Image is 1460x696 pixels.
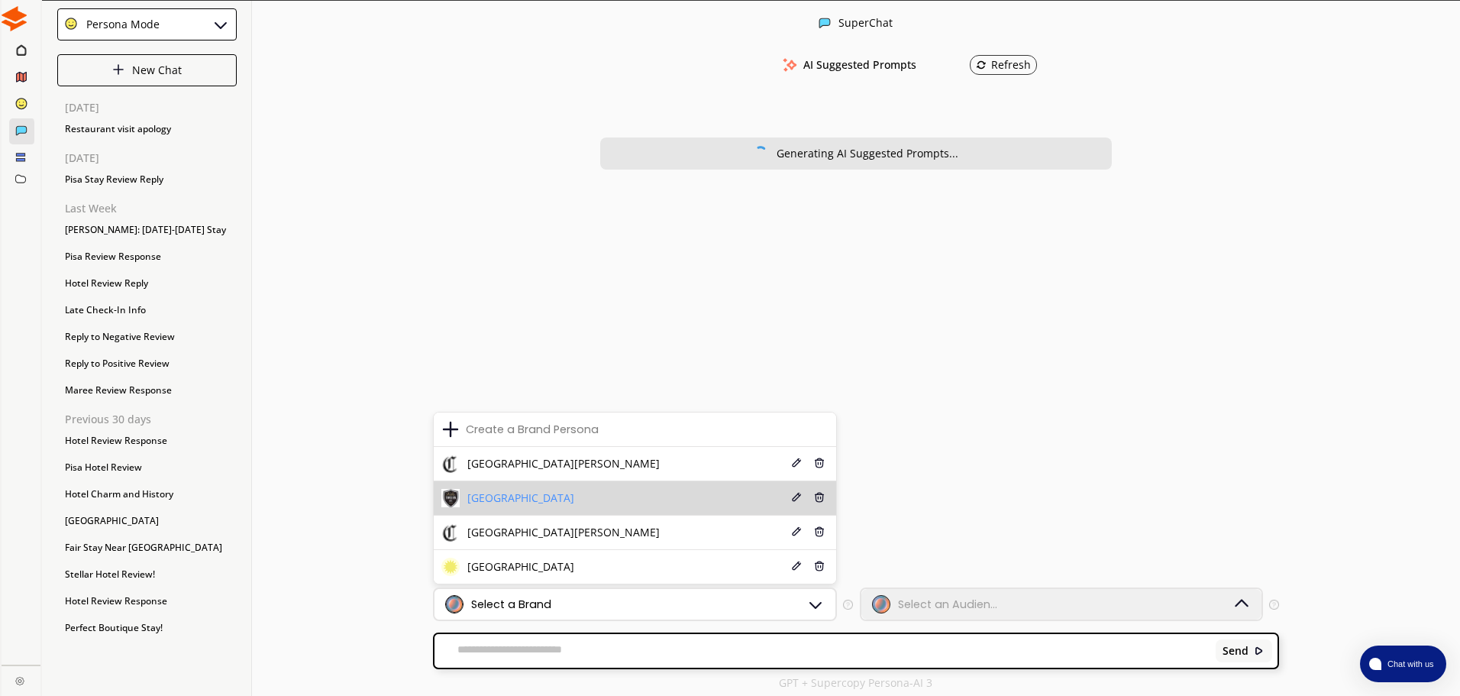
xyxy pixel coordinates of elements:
p: New Chat [132,64,182,76]
div: Generating AI Suggested Prompts... [777,147,958,160]
div: Fair Stay Near [GEOGRAPHIC_DATA] [57,536,237,559]
img: Brand Icon [441,558,460,576]
div: Create a Brand Persona [466,423,599,435]
img: Edit Icon [791,492,802,503]
div: Maree Review Response [57,379,237,402]
p: Previous 30 days [65,413,237,426]
button: Delete Icon [812,558,829,576]
p: GPT + Supercopy Persona-AI 3 [779,677,932,689]
img: Dropdown Icon [806,595,825,613]
img: Delete Icon [814,561,825,571]
div: Stellar Hotel Review! [57,563,237,586]
div: Select an Audien... [898,598,997,610]
button: Delete Icon [812,455,829,473]
div: Restaurant visit apology [57,118,237,141]
button: Edit Icon [789,524,804,542]
button: atlas-launcher [1360,646,1446,682]
span: Chat with us [1381,658,1437,670]
img: Close [819,17,831,29]
div: SuperChat [838,17,893,31]
img: Delete Icon [814,458,825,468]
img: AI Suggested Prompts [780,58,799,72]
div: Reply to Positive Review [57,352,237,375]
img: Close [754,146,767,160]
div: Hotel Charm and History [57,483,237,506]
b: Send [1223,645,1248,657]
div: [GEOGRAPHIC_DATA] [57,510,237,533]
div: Reply to Negative Review [57,325,237,348]
div: Refresh [976,59,1031,71]
img: Delete Icon [814,492,825,503]
img: Close [15,676,24,685]
button: Delete Icon [812,524,829,542]
img: Brand Icon [441,455,460,473]
div: Select a Brand [471,598,551,610]
div: Perfect Boutique Stay! [57,617,237,639]
div: Late Check-In Info [57,299,237,322]
p: Last Week [65,202,237,215]
img: Edit Icon [791,458,802,468]
img: Close [212,15,230,34]
div: Hotel Review Response [57,429,237,452]
div: Persona Mode [81,18,160,31]
img: Refresh [976,60,987,70]
img: Close [112,63,124,76]
span: [GEOGRAPHIC_DATA][PERSON_NAME] [467,526,660,539]
img: Edit Icon [791,561,802,571]
h3: AI Suggested Prompts [803,53,916,76]
img: Create Icon [441,420,460,439]
div: Pisa Hotel Review [57,456,237,479]
img: Brand Icon [441,523,460,542]
img: Tooltip Icon [1269,600,1279,610]
img: Dropdown Icon [1232,594,1252,614]
p: [DATE] [65,102,237,114]
div: Hotel Review Reply [57,272,237,295]
img: Tooltip Icon [843,600,853,610]
button: Delete Icon [812,490,829,507]
img: Close [2,6,27,31]
div: Pisa Review Response [57,245,237,268]
img: Brand Icon [445,595,464,613]
span: [GEOGRAPHIC_DATA][PERSON_NAME] [467,458,660,470]
div: Pisa Stay Review Reply [57,168,237,191]
div: [PERSON_NAME]: [DATE]-[DATE] Stay [57,219,237,241]
img: Close [1254,646,1265,656]
div: Responding to Praise [57,643,237,666]
button: Edit Icon [789,455,804,473]
img: Delete Icon [814,526,825,537]
p: [DATE] [65,152,237,164]
div: Hotel Review Response [57,590,237,613]
img: Audience Icon [872,595,890,613]
span: [GEOGRAPHIC_DATA] [467,561,574,573]
img: Edit Icon [791,526,802,537]
img: Close [64,17,78,31]
a: Close [2,665,40,692]
img: Brand Icon [441,489,460,507]
span: [GEOGRAPHIC_DATA] [467,492,574,504]
button: Edit Icon [789,558,804,576]
button: Edit Icon [789,490,804,507]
